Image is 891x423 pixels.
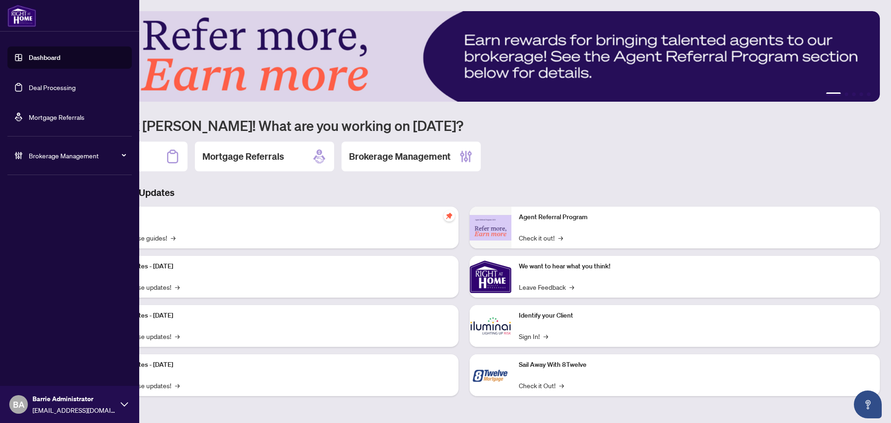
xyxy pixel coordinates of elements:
span: → [175,380,180,390]
span: → [569,282,574,292]
a: Check it Out!→ [519,380,564,390]
img: Slide 0 [48,11,880,102]
span: → [175,331,180,341]
a: Mortgage Referrals [29,113,84,121]
img: Sail Away With 8Twelve [470,354,511,396]
h3: Brokerage & Industry Updates [48,186,880,199]
button: 2 [845,92,848,96]
a: Deal Processing [29,83,76,91]
p: Agent Referral Program [519,212,872,222]
img: logo [7,5,36,27]
span: Barrie Administrator [32,394,116,404]
img: Agent Referral Program [470,215,511,241]
p: Platform Updates - [DATE] [97,311,451,321]
a: Sign In!→ [519,331,548,341]
a: Leave Feedback→ [519,282,574,292]
button: 4 [859,92,863,96]
button: Open asap [854,390,882,418]
span: pushpin [444,210,455,221]
span: → [558,233,563,243]
p: Sail Away With 8Twelve [519,360,872,370]
p: We want to hear what you think! [519,261,872,272]
a: Dashboard [29,53,60,62]
span: [EMAIL_ADDRESS][DOMAIN_NAME] [32,405,116,415]
span: BA [13,398,25,411]
h1: Welcome back [PERSON_NAME]! What are you working on [DATE]? [48,117,880,134]
button: 1 [826,92,841,96]
p: Identify your Client [519,311,872,321]
p: Platform Updates - [DATE] [97,261,451,272]
h2: Mortgage Referrals [202,150,284,163]
span: → [171,233,175,243]
p: Self-Help [97,212,451,222]
h2: Brokerage Management [349,150,451,163]
span: → [559,380,564,390]
button: 3 [852,92,856,96]
a: Check it out!→ [519,233,563,243]
span: → [175,282,180,292]
p: Platform Updates - [DATE] [97,360,451,370]
span: Brokerage Management [29,150,125,161]
img: Identify your Client [470,305,511,347]
button: 5 [867,92,871,96]
span: → [543,331,548,341]
img: We want to hear what you think! [470,256,511,298]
